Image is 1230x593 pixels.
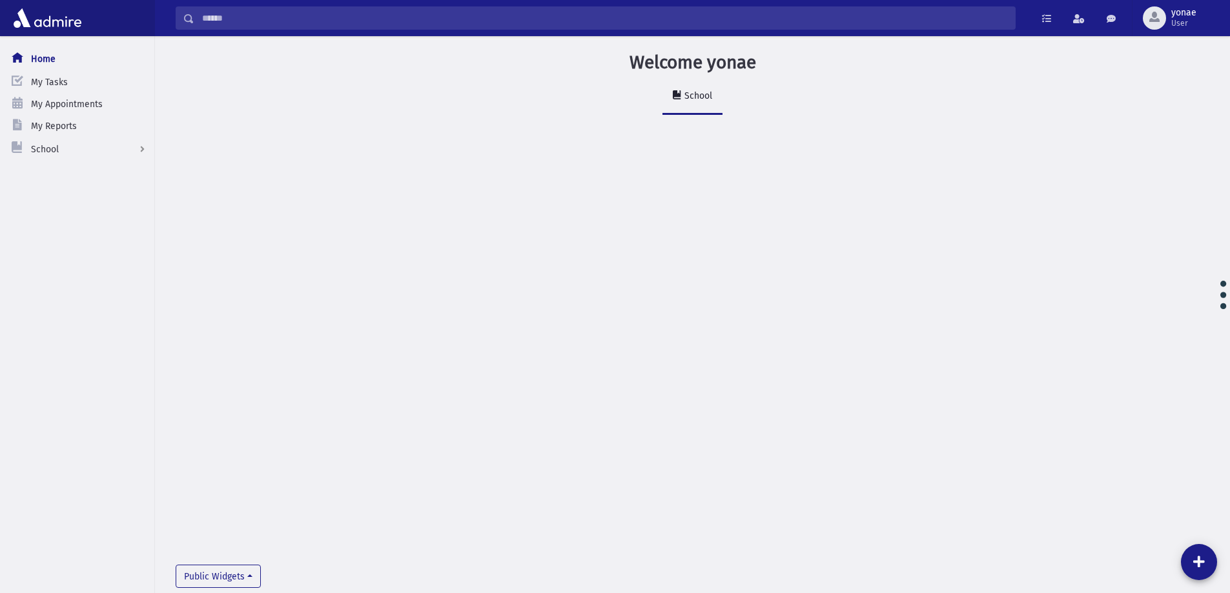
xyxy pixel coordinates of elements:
[10,5,85,31] img: AdmirePro
[31,54,56,65] span: Home
[1171,8,1196,18] span: yonae
[194,6,1015,30] input: Search
[31,144,59,155] span: School
[31,99,103,110] span: My Appointments
[31,121,77,132] span: My Reports
[1171,18,1196,28] span: User
[176,565,261,588] button: Public Widgets
[662,79,723,115] a: School
[682,90,712,101] div: School
[630,52,756,74] h3: Welcome yonae
[31,77,68,88] span: My Tasks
